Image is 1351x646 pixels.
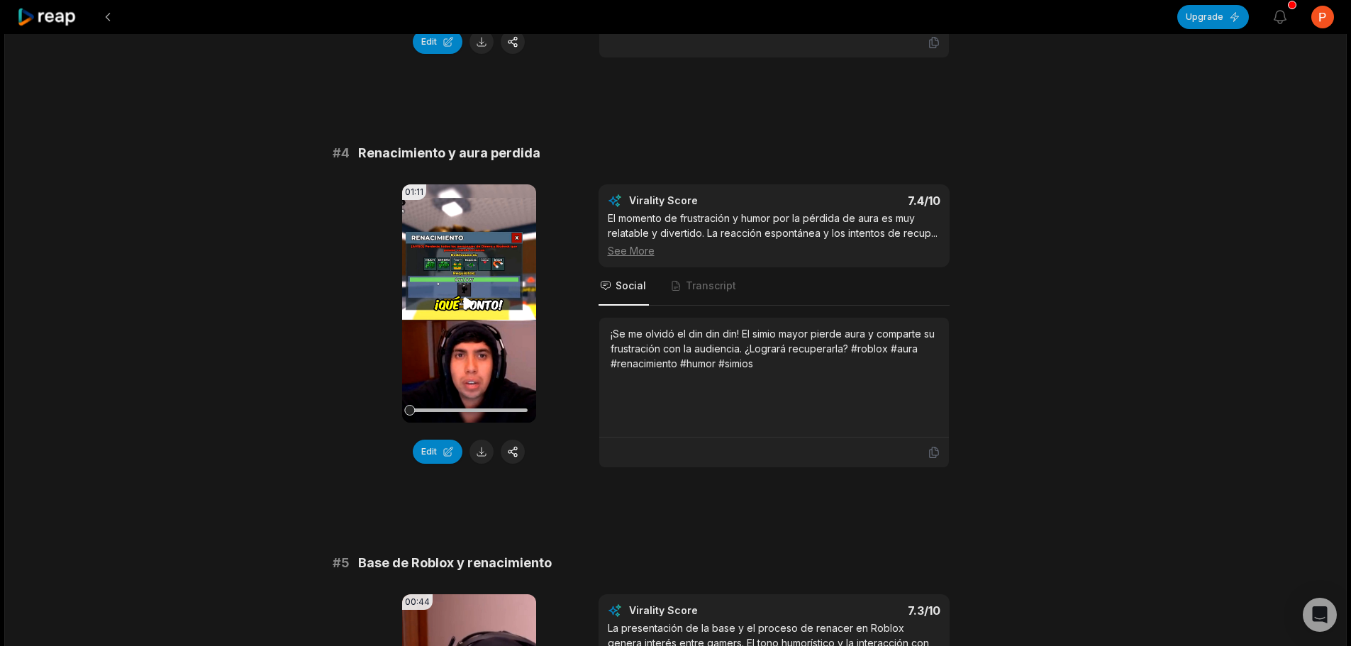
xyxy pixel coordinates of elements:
[402,184,536,423] video: Your browser does not support mp4 format.
[599,267,950,306] nav: Tabs
[333,553,350,573] span: # 5
[1303,598,1337,632] div: Open Intercom Messenger
[608,211,940,258] div: El momento de frustración y humor por la pérdida de aura es muy relatable y divertido. La reacció...
[333,143,350,163] span: # 4
[788,194,940,208] div: 7.4 /10
[788,603,940,618] div: 7.3 /10
[413,30,462,54] button: Edit
[629,194,782,208] div: Virality Score
[358,553,552,573] span: Base de Roblox y renacimiento
[616,279,646,293] span: Social
[1177,5,1249,29] button: Upgrade
[413,440,462,464] button: Edit
[608,243,940,258] div: See More
[686,279,736,293] span: Transcript
[358,143,540,163] span: Renacimiento y aura perdida
[611,326,938,371] div: ¡Se me olvidó el din din din! El simio mayor pierde aura y comparte su frustración con la audienc...
[629,603,782,618] div: Virality Score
